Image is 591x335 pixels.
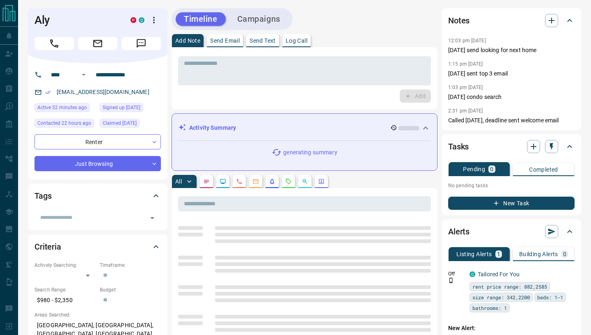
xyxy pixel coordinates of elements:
[34,189,51,202] h2: Tags
[34,262,96,269] p: Actively Searching:
[139,17,144,23] div: condos.ca
[100,103,161,115] div: Tue Aug 23 2022
[34,103,96,115] div: Tue Sep 16 2025
[252,178,259,185] svg: Emails
[448,11,575,30] div: Notes
[470,271,475,277] div: condos.ca
[103,103,140,112] span: Signed up [DATE]
[302,178,308,185] svg: Opportunities
[175,179,182,184] p: All
[283,148,337,157] p: generating summary
[448,197,575,210] button: New Task
[285,178,292,185] svg: Requests
[45,89,51,95] svg: Email Verified
[210,38,240,44] p: Send Email
[448,137,575,156] div: Tasks
[57,89,149,95] a: [EMAIL_ADDRESS][DOMAIN_NAME]
[448,85,483,90] p: 1:03 pm [DATE]
[203,178,210,185] svg: Notes
[34,286,96,294] p: Search Range:
[448,324,575,333] p: New Alert:
[229,12,289,26] button: Campaigns
[34,186,161,206] div: Tags
[34,119,96,130] div: Mon Sep 15 2025
[472,282,547,291] span: rent price range: 882,2585
[131,17,136,23] div: property.ca
[34,14,118,27] h1: Aly
[448,61,483,67] p: 1:15 pm [DATE]
[490,166,493,172] p: 0
[236,178,243,185] svg: Calls
[121,37,161,50] span: Message
[37,103,87,112] span: Active 52 minutes ago
[100,286,161,294] p: Budget:
[250,38,276,44] p: Send Text
[448,116,575,125] p: Called [DATE], deadline sent welcome email
[79,70,89,80] button: Open
[448,278,454,283] svg: Push Notification Only
[448,270,465,278] p: Off
[448,222,575,241] div: Alerts
[448,69,575,78] p: [DATE] sent top 3 email
[34,134,161,149] div: Renter
[34,156,161,171] div: Just Browsing
[34,240,61,253] h2: Criteria
[34,311,161,319] p: Areas Searched:
[34,237,161,257] div: Criteria
[563,251,566,257] p: 0
[37,119,91,127] span: Contacted 22 hours ago
[269,178,275,185] svg: Listing Alerts
[448,46,575,55] p: [DATE] send looking for next home
[497,251,500,257] p: 1
[456,251,492,257] p: Listing Alerts
[448,14,470,27] h2: Notes
[318,178,325,185] svg: Agent Actions
[537,293,563,301] span: beds: 1-1
[176,12,226,26] button: Timeline
[448,140,469,153] h2: Tasks
[472,304,507,312] span: bathrooms: 1
[529,167,558,172] p: Completed
[519,251,558,257] p: Building Alerts
[78,37,117,50] span: Email
[34,37,74,50] span: Call
[100,262,161,269] p: Timeframe:
[448,93,575,101] p: [DATE] condo search
[147,212,158,224] button: Open
[286,38,307,44] p: Log Call
[448,108,483,114] p: 2:31 pm [DATE]
[179,120,431,135] div: Activity Summary
[100,119,161,130] div: Mon Aug 11 2025
[478,271,520,278] a: Tailored For You
[472,293,530,301] span: size range: 342,2200
[448,225,470,238] h2: Alerts
[448,38,486,44] p: 12:03 pm [DATE]
[220,178,226,185] svg: Lead Browsing Activity
[448,179,575,192] p: No pending tasks
[103,119,137,127] span: Claimed [DATE]
[463,166,485,172] p: Pending
[34,294,96,307] p: $980 - $2,350
[175,38,200,44] p: Add Note
[189,124,236,132] p: Activity Summary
